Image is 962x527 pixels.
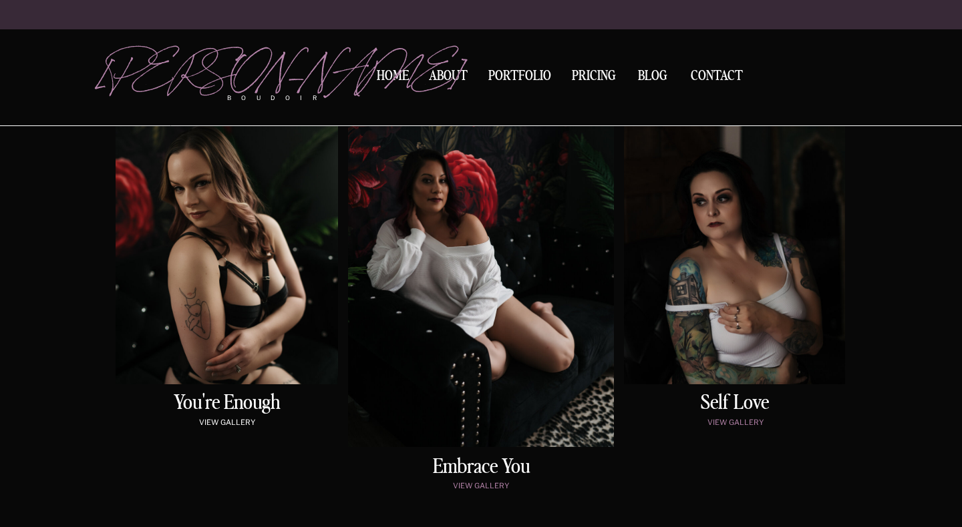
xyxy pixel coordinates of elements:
a: view gallery [373,482,589,493]
a: view gallery [119,418,335,430]
a: Contact [685,69,748,83]
a: Portfolio [484,69,556,87]
a: [PERSON_NAME] [98,47,338,87]
h2: Featured Boudoir Galleries [317,13,645,53]
a: Self love [625,393,844,415]
a: embrace You [369,457,593,478]
a: Pricing [568,69,619,87]
a: You're enough [119,393,335,415]
a: BLOG [632,69,673,81]
p: boudoir [227,93,338,103]
a: view gallery [627,418,844,430]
